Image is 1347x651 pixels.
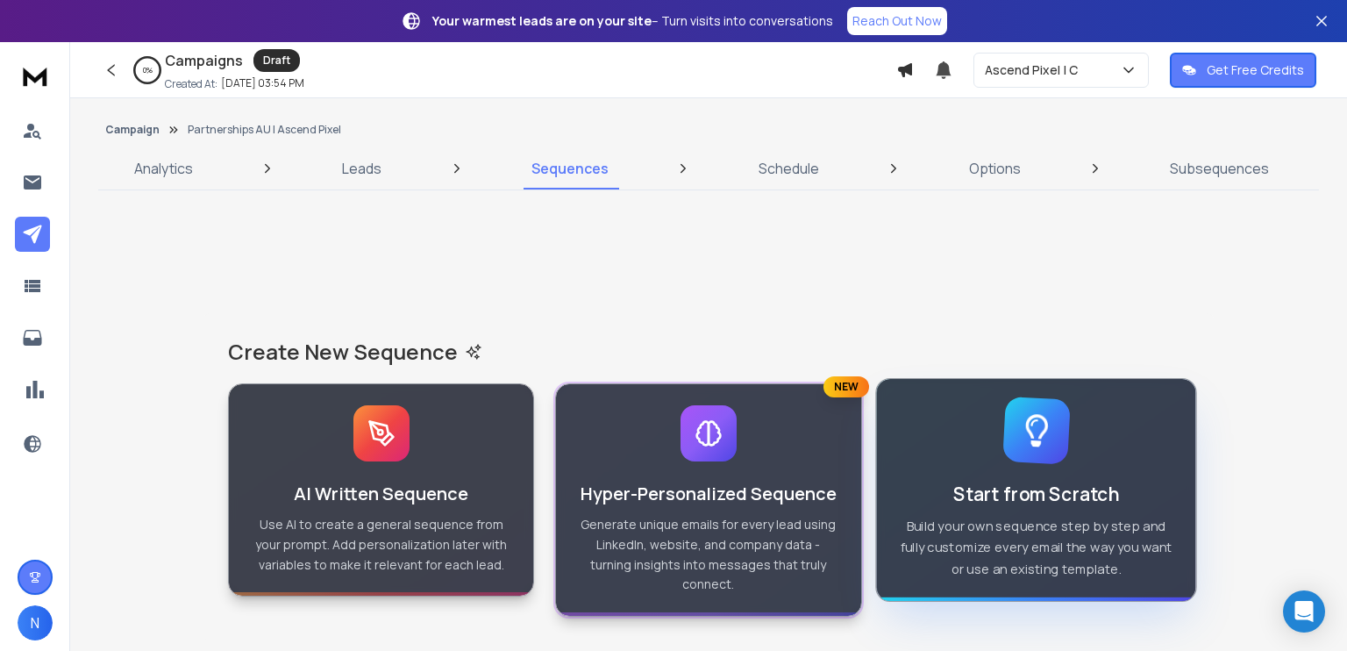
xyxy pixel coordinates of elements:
p: Subsequences [1170,158,1269,179]
strong: Your warmest leads are on your site [432,12,652,29]
h3: Hyper-Personalized Sequence [577,483,839,504]
p: Use AI to create a general sequence from your prompt. Add personalization later with variables to... [250,515,512,575]
h3: Start from Scratch [898,483,1173,505]
p: Analytics [134,158,193,179]
p: – Turn visits into conversations [432,12,833,30]
p: Created At: [165,77,217,91]
a: Reach Out Now [847,7,947,35]
button: N [18,605,53,640]
button: Start from ScratchBuild your own sequence step by step and fully customize every email the way yo... [875,378,1197,602]
p: Build your own sequence step by step and fully customize every email the way you want or use an e... [898,516,1173,579]
a: Leads [331,147,392,190]
p: Generate unique emails for every lead using LinkedIn, website, and company data - turning insight... [577,515,839,595]
button: AI Written SequenceUse AI to create a general sequence from your prompt. Add personalization late... [228,383,534,597]
p: 0 % [143,65,153,75]
a: Analytics [124,147,203,190]
p: Reach Out Now [852,12,942,30]
div: Draft [253,49,300,72]
p: Sequences [531,158,609,179]
h1: Create New Sequence [228,338,1189,366]
img: logo [18,60,53,92]
a: Options [959,147,1031,190]
p: Ascend Pixel | C [985,61,1085,79]
p: Partnerships AU | Ascend Pixel [188,123,341,137]
h1: Campaigns [165,50,243,71]
button: Get Free Credits [1170,53,1316,88]
p: Get Free Credits [1207,61,1304,79]
button: Campaign [105,123,160,137]
h3: AI Written Sequence [250,483,512,504]
button: NEWHyper-Personalized SequenceGenerate unique emails for every lead using LinkedIn, website, and ... [555,383,861,617]
a: Subsequences [1159,147,1279,190]
a: Sequences [521,147,619,190]
div: Open Intercom Messenger [1283,590,1325,633]
p: [DATE] 03:54 PM [221,76,304,90]
a: Schedule [748,147,830,190]
p: Leads [342,158,381,179]
p: Options [969,158,1021,179]
div: NEW [823,376,869,397]
p: Schedule [759,158,819,179]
